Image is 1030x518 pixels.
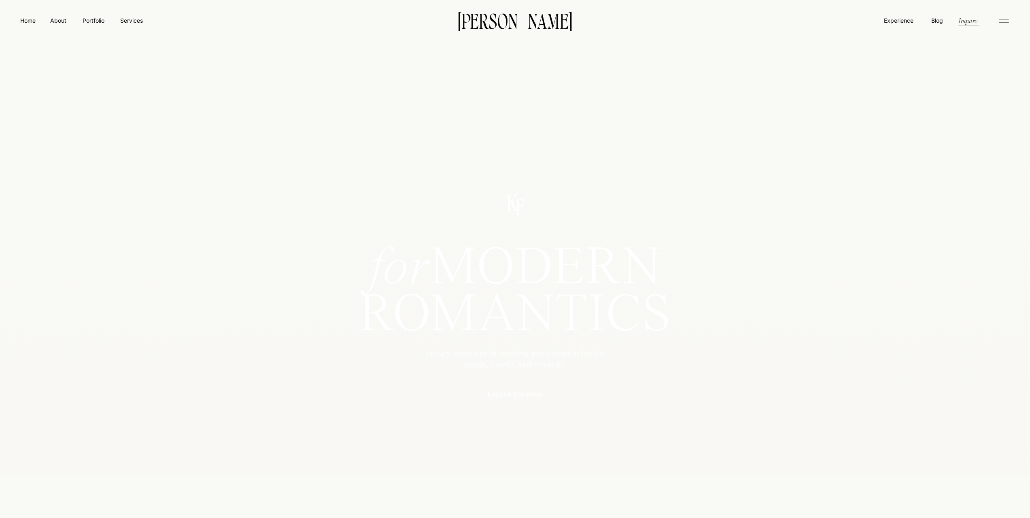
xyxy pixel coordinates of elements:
[501,191,523,212] p: K
[19,16,37,25] a: Home
[446,12,585,29] a: [PERSON_NAME]
[480,389,551,398] a: Explore the Work
[929,16,945,24] a: Blog
[119,16,143,25] a: Services
[958,16,978,25] a: Inquire
[370,243,430,296] i: for
[883,16,914,25] a: Experience
[414,348,616,372] p: Luxury International wedding photographer for the stylish, soulful, and romantic.
[509,196,531,216] p: F
[329,292,701,337] h1: ROMANTICS
[329,245,701,284] h1: MODERN
[79,16,108,25] a: Portfolio
[49,16,67,24] a: About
